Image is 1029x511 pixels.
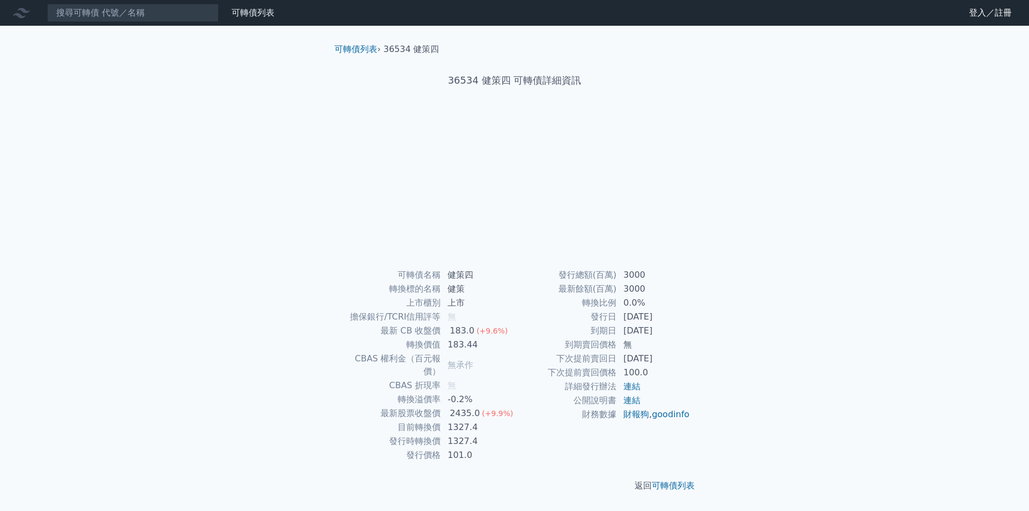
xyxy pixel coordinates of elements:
[339,352,441,379] td: CBAS 權利金（百元報價）
[617,324,690,338] td: [DATE]
[514,366,617,380] td: 下次提前賣回價格
[441,420,514,434] td: 1327.4
[232,8,274,18] a: 可轉債列表
[441,282,514,296] td: 健策
[617,268,690,282] td: 3000
[334,44,377,54] a: 可轉債列表
[448,312,456,322] span: 無
[514,268,617,282] td: 發行總額(百萬)
[617,282,690,296] td: 3000
[339,392,441,406] td: 轉換溢價率
[339,268,441,282] td: 可轉債名稱
[441,448,514,462] td: 101.0
[339,282,441,296] td: 轉換標的名稱
[334,43,381,56] li: ›
[617,366,690,380] td: 100.0
[482,409,513,418] span: (+9.9%)
[448,360,473,370] span: 無承作
[476,327,508,335] span: (+9.6%)
[339,296,441,310] td: 上市櫃別
[339,310,441,324] td: 擔保銀行/TCRI信用評等
[617,310,690,324] td: [DATE]
[623,409,649,419] a: 財報狗
[514,282,617,296] td: 最新餘額(百萬)
[623,395,640,405] a: 連結
[448,407,482,420] div: 2435.0
[617,296,690,310] td: 0.0%
[514,380,617,394] td: 詳細發行辦法
[652,480,695,491] a: 可轉債列表
[448,380,456,390] span: 無
[47,4,219,22] input: 搜尋可轉債 代號／名稱
[514,408,617,421] td: 財務數據
[652,409,689,419] a: goodinfo
[339,338,441,352] td: 轉換價值
[514,338,617,352] td: 到期賣回價格
[448,324,476,337] div: 183.0
[339,324,441,338] td: 最新 CB 收盤價
[617,352,690,366] td: [DATE]
[441,296,514,310] td: 上市
[326,73,703,88] h1: 36534 健策四 可轉債詳細資訊
[960,4,1020,21] a: 登入／註冊
[339,420,441,434] td: 目前轉換價
[617,338,690,352] td: 無
[623,381,640,391] a: 連結
[339,448,441,462] td: 發行價格
[441,392,514,406] td: -0.2%
[441,434,514,448] td: 1327.4
[441,338,514,352] td: 183.44
[514,352,617,366] td: 下次提前賣回日
[514,296,617,310] td: 轉換比例
[514,324,617,338] td: 到期日
[339,434,441,448] td: 發行時轉換價
[384,43,439,56] li: 36534 健策四
[326,479,703,492] p: 返回
[339,406,441,420] td: 最新股票收盤價
[617,408,690,421] td: ,
[514,310,617,324] td: 發行日
[514,394,617,408] td: 公開說明書
[441,268,514,282] td: 健策四
[339,379,441,392] td: CBAS 折現率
